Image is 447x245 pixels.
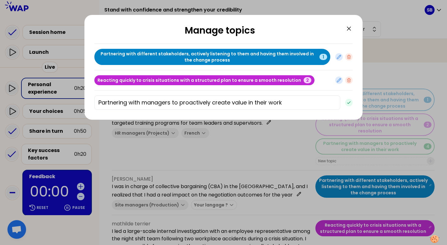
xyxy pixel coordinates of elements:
button: Reacting quickly to crisis situations with a structured plan to ensure a smooth resolution2 [94,75,314,85]
button: Partnering with different stakeholders, actively listening to them and having them involved in th... [94,49,330,65]
h2: Manage topics [94,25,345,39]
span: 2 [304,77,311,83]
span: 1 [319,54,327,60]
